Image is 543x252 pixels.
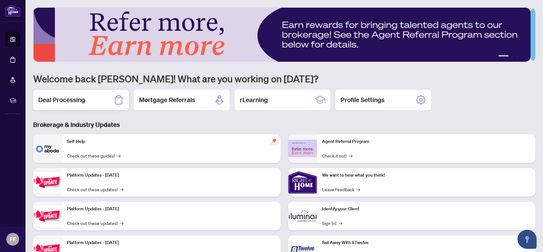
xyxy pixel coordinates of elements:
button: 2 [511,55,514,58]
h2: Mortgage Referrals [139,95,195,104]
a: Check out these updates!→ [67,186,123,193]
p: Platform Updates - [DATE] [67,206,275,213]
img: Self-Help [33,134,62,163]
span: → [120,220,123,227]
p: We want to hear what you think! [322,172,531,179]
span: → [349,152,352,159]
img: logo [5,5,20,17]
button: 5 [526,55,529,58]
span: → [117,152,121,159]
h1: Welcome back [PERSON_NAME]! What are you working on [DATE]? [33,73,535,85]
h2: Deal Processing [38,95,85,104]
a: Check it out!→ [322,152,352,159]
p: Agent Referral Program [322,138,531,145]
h2: Profile Settings [341,95,385,104]
span: FF [10,235,16,244]
a: Check out these updates!→ [67,220,123,227]
img: Identify your Client [288,202,317,230]
img: Platform Updates - July 8, 2025 [33,206,62,226]
p: Platform Updates - [DATE] [67,239,275,246]
img: Agent Referral Program [288,140,317,157]
span: → [339,220,342,227]
p: Sail Away With 8Twelve [322,239,531,246]
button: 1 [498,55,509,58]
h3: Brokerage & Industry Updates [33,120,535,129]
img: We want to hear what you think! [288,168,317,197]
a: Leave Feedback→ [322,186,360,193]
button: 3 [516,55,519,58]
p: Self-Help [67,138,275,145]
a: Sign In!→ [322,220,342,227]
span: → [120,186,123,193]
h2: rLearning [240,95,268,104]
button: Open asap [517,230,537,249]
img: Slide 0 [33,8,531,62]
span: pushpin [270,137,278,144]
button: 4 [521,55,524,58]
a: Check out these guides!→ [67,152,121,159]
p: Identify your Client [322,206,531,213]
span: → [357,186,360,193]
p: Platform Updates - [DATE] [67,172,275,179]
img: Platform Updates - July 21, 2025 [33,172,62,192]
